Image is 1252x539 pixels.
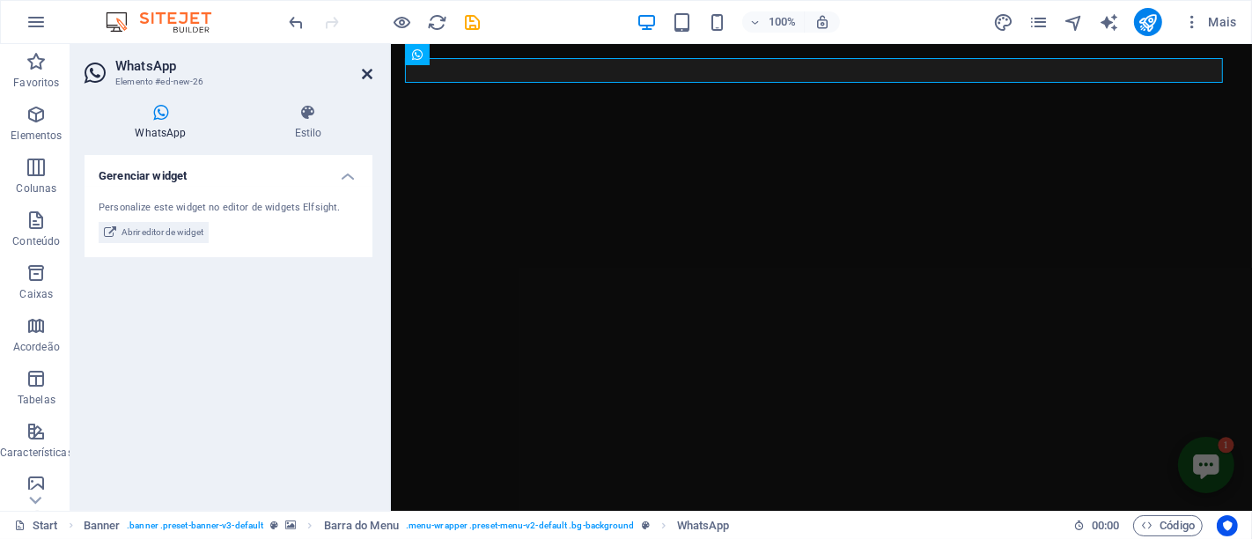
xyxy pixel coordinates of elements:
span: Clique para selecionar. Clique duas vezes para editar [677,515,730,536]
h6: 100% [769,11,797,33]
i: Design (Ctrl+Alt+Y) [993,12,1013,33]
span: Abrir editor de widget [122,222,203,243]
h4: Gerenciar widget [85,155,372,187]
p: Caixas [20,287,54,301]
button: Abrir editor de widget [99,222,209,243]
span: . banner .preset-banner-v3-default [127,515,263,536]
a: Clique para cancelar a seleção. Clique duas vezes para abrir as Páginas [14,515,58,536]
button: 100% [742,11,805,33]
button: pages [1028,11,1049,33]
button: text_generator [1099,11,1120,33]
nav: breadcrumb [84,515,730,536]
button: Clique aqui para sair do modo de visualização e continuar editando [392,11,413,33]
button: Usercentrics [1217,515,1238,536]
i: Ao redimensionar, ajusta automaticamente o nível de zoom para caber no dispositivo escolhido. [814,14,830,30]
img: Editor Logo [101,11,233,33]
button: Open chatbot window [787,393,843,449]
p: Conteúdo [12,234,60,248]
span: : [1104,519,1107,532]
h4: Estilo [244,104,372,141]
button: save [462,11,483,33]
button: undo [286,11,307,33]
h4: WhatsApp [85,104,244,141]
button: design [993,11,1014,33]
i: Este elemento é uma predefinição personalizável [270,521,278,530]
p: Elementos [11,129,62,143]
span: Clique para selecionar. Clique duas vezes para editar [84,515,121,536]
p: Tabelas [18,393,55,407]
span: Clique para selecionar. Clique duas vezes para editar [324,515,399,536]
button: navigator [1064,11,1085,33]
h2: WhatsApp [115,58,372,74]
i: Desfazer: Adicionar elemento (Ctrl+Z) [287,12,307,33]
i: Salvar (Ctrl+S) [463,12,483,33]
i: Este elemento contém um plano de fundo [285,521,296,530]
p: Acordeão [13,340,60,354]
button: Código [1133,515,1203,536]
button: reload [427,11,448,33]
span: Mais [1183,13,1237,31]
span: . menu-wrapper .preset-menu-v2-default .bg-background [406,515,635,536]
i: AI Writer [1099,12,1119,33]
span: 00 00 [1092,515,1119,536]
p: Favoritos [13,76,59,90]
h6: Tempo de sessão [1073,515,1120,536]
i: Navegador [1064,12,1084,33]
i: Este elemento é uma predefinição personalizável [642,521,650,530]
p: Colunas [16,181,56,196]
button: publish [1134,8,1162,36]
div: Personalize este widget no editor de widgets Elfsight. [99,201,358,216]
button: Mais [1176,8,1244,36]
h3: Elemento #ed-new-26 [115,74,337,90]
i: Publicar [1138,12,1158,33]
i: Recarregar página [428,12,448,33]
span: Código [1141,515,1195,536]
i: Páginas (Ctrl+Alt+S) [1028,12,1049,33]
